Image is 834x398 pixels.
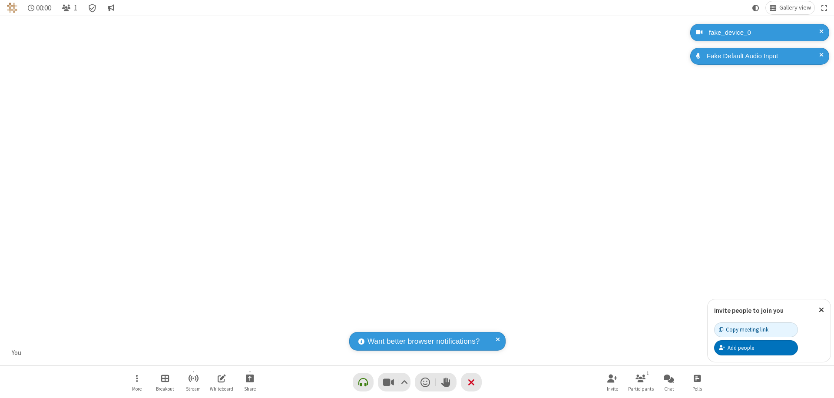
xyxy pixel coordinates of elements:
[180,370,206,395] button: Start streaming
[237,370,263,395] button: Start sharing
[706,28,823,38] div: fake_device_0
[628,386,654,391] span: Participants
[84,1,101,14] div: Meeting details Encryption enabled
[644,369,652,377] div: 1
[628,370,654,395] button: Open participant list
[692,386,702,391] span: Polls
[714,340,798,355] button: Add people
[208,370,235,395] button: Open shared whiteboard
[36,4,51,12] span: 00:00
[7,3,17,13] img: QA Selenium DO NOT DELETE OR CHANGE
[378,373,410,391] button: Stop video (⌘+Shift+V)
[353,373,374,391] button: Connect your audio
[766,1,814,14] button: Change layout
[24,1,55,14] div: Timer
[436,373,457,391] button: Raise hand
[104,1,118,14] button: Conversation
[156,386,174,391] span: Breakout
[749,1,763,14] button: Using system theme
[714,306,784,315] label: Invite people to join you
[244,386,256,391] span: Share
[704,51,823,61] div: Fake Default Audio Input
[367,336,480,347] span: Want better browser notifications?
[664,386,674,391] span: Chat
[152,370,178,395] button: Manage Breakout Rooms
[58,1,81,14] button: Open participant list
[779,4,811,11] span: Gallery view
[186,386,201,391] span: Stream
[124,370,150,395] button: Open menu
[461,373,482,391] button: End or leave meeting
[74,4,77,12] span: 1
[812,299,831,321] button: Close popover
[210,386,233,391] span: Whiteboard
[684,370,710,395] button: Open poll
[607,386,618,391] span: Invite
[656,370,682,395] button: Open chat
[132,386,142,391] span: More
[714,322,798,337] button: Copy meeting link
[599,370,625,395] button: Invite participants (⌘+Shift+I)
[415,373,436,391] button: Send a reaction
[719,325,768,334] div: Copy meeting link
[818,1,831,14] button: Fullscreen
[398,373,410,391] button: Video setting
[9,348,25,358] div: You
